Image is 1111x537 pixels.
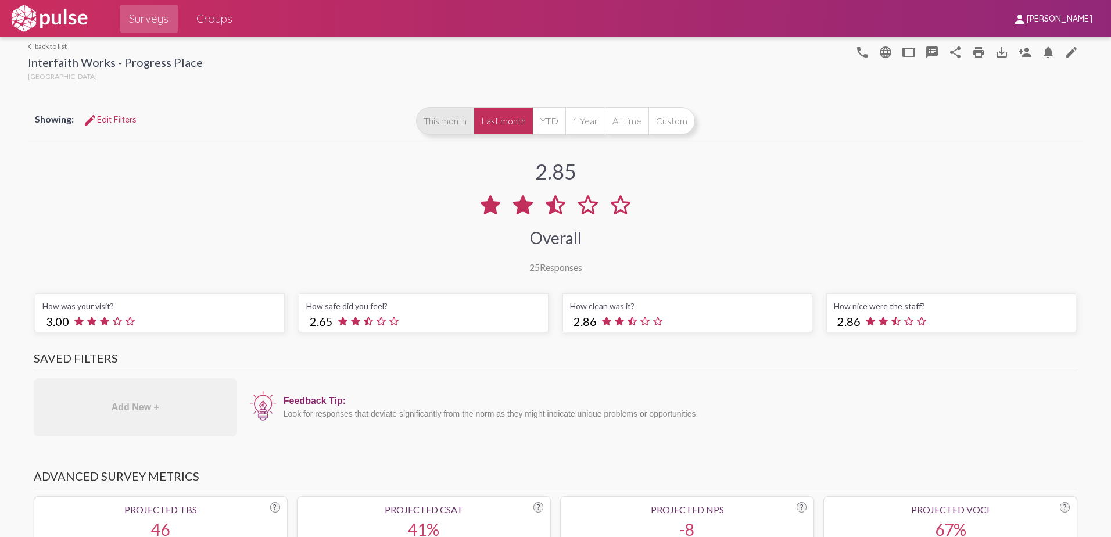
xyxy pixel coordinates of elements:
div: Overall [530,228,582,248]
a: back to list [28,42,203,51]
div: Responses [529,262,582,273]
div: Projected TBS [41,504,280,515]
a: Groups [187,5,242,33]
div: How was your visit? [42,301,277,311]
button: Last month [474,107,533,135]
button: Share [944,40,967,63]
mat-icon: language [855,45,869,59]
mat-icon: person [1013,12,1027,26]
div: Projected CSAT [304,504,543,515]
button: speaker_notes [920,40,944,63]
div: How safe did you feel? [306,301,541,311]
button: [PERSON_NAME] [1004,8,1102,29]
button: This month [416,107,474,135]
div: Projected VoCI [831,504,1070,515]
h3: Advanced Survey Metrics [34,469,1077,489]
span: 2.65 [310,314,333,328]
mat-icon: edit [1065,45,1078,59]
span: [PERSON_NAME] [1027,14,1092,24]
div: Feedback Tip: [284,396,1071,406]
div: 2.85 [535,159,576,184]
button: Download [990,40,1013,63]
h3: Saved Filters [34,351,1077,371]
mat-icon: speaker_notes [925,45,939,59]
mat-icon: language [879,45,893,59]
a: print [967,40,990,63]
mat-icon: print [972,45,985,59]
div: How nice were the staff? [834,301,1069,311]
span: Surveys [129,8,169,29]
div: Look for responses that deviate significantly from the norm as they might indicate unique problem... [284,409,1071,418]
span: 25 [529,262,540,273]
span: [GEOGRAPHIC_DATA] [28,72,97,81]
div: Projected NPS [568,504,807,515]
a: Surveys [120,5,178,33]
mat-icon: Download [995,45,1009,59]
span: 2.86 [574,314,597,328]
mat-icon: tablet [902,45,916,59]
button: YTD [533,107,565,135]
button: Custom [648,107,695,135]
div: How clean was it? [570,301,805,311]
span: 3.00 [46,314,69,328]
div: Interfaith Works - Progress Place [28,55,203,72]
span: Showing: [35,113,74,124]
button: tablet [897,40,920,63]
mat-icon: Person [1018,45,1032,59]
span: 2.86 [837,314,861,328]
div: Add New + [34,378,237,436]
mat-icon: Edit Filters [83,113,97,127]
button: Bell [1037,40,1060,63]
mat-icon: Bell [1041,45,1055,59]
div: ? [797,502,807,513]
div: ? [1060,502,1070,513]
button: All time [605,107,648,135]
span: Edit Filters [83,114,137,125]
div: ? [270,502,280,513]
div: ? [533,502,543,513]
button: Edit FiltersEdit Filters [74,109,146,130]
button: Person [1013,40,1037,63]
mat-icon: Share [948,45,962,59]
mat-icon: arrow_back_ios [28,43,35,50]
img: icon12.png [249,390,278,423]
a: edit [1060,40,1083,63]
button: language [851,40,874,63]
button: 1 Year [565,107,605,135]
button: language [874,40,897,63]
img: white-logo.svg [9,4,89,33]
span: Groups [196,8,232,29]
